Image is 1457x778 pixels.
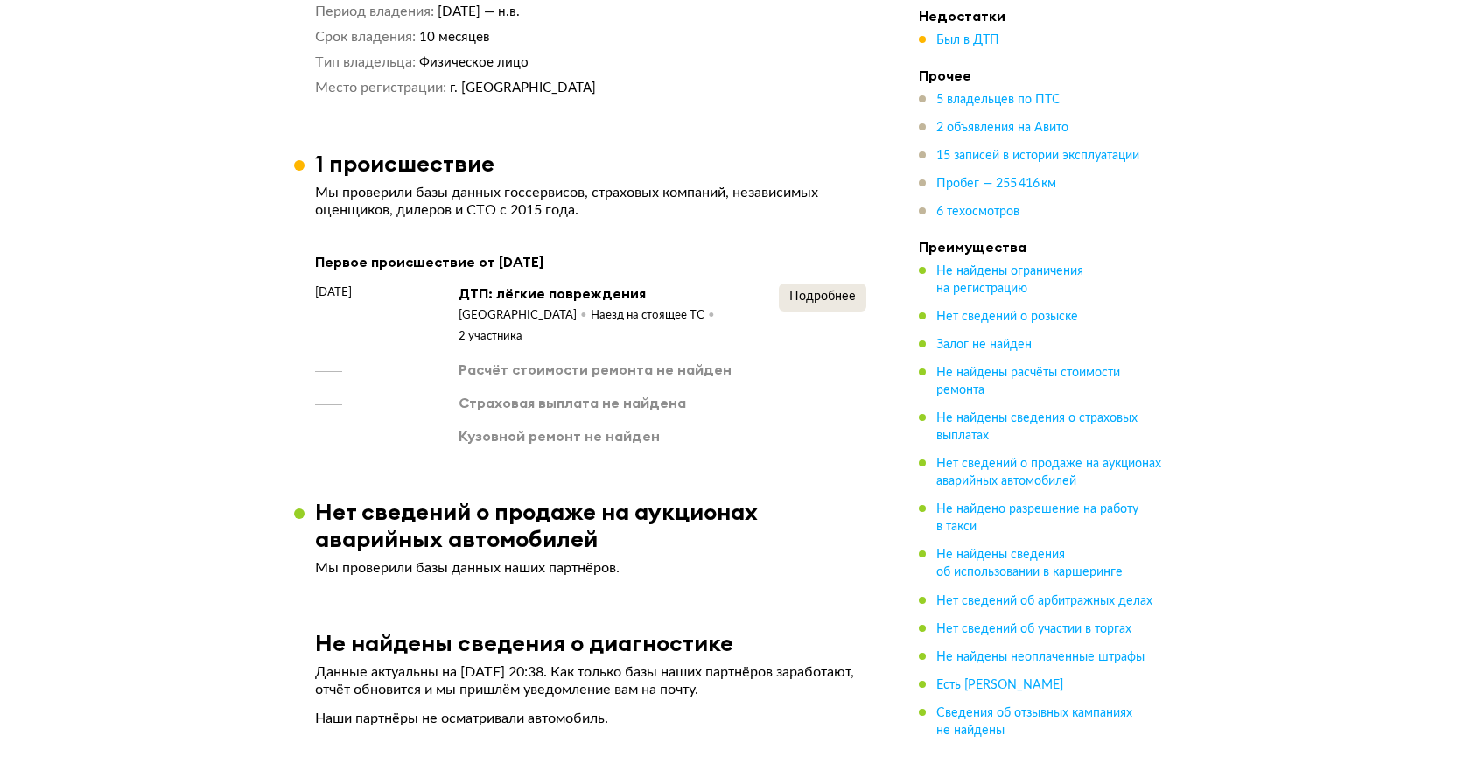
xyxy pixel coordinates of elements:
[936,34,999,46] span: Был в ДТП
[919,238,1164,256] h4: Преимущества
[936,594,1152,606] span: Нет сведений об арбитражных делах
[315,3,434,21] dt: Период владения
[315,559,866,577] p: Мы проверили базы данных наших партнёров.
[789,291,856,303] span: Подробнее
[936,706,1132,736] span: Сведения об отзывных кампаниях не найдены
[315,629,733,656] h3: Не найдены сведения о диагностике
[315,663,866,698] p: Данные актуальны на [DATE] 20:38. Как только базы наших партнёров заработают, отчёт обновится и м...
[936,150,1139,162] span: 15 записей в истории эксплуатации
[919,7,1164,25] h4: Недостатки
[459,308,591,324] div: [GEOGRAPHIC_DATA]
[315,184,866,219] p: Мы проверили базы данных госсервисов, страховых компаний, независимых оценщиков, дилеров и СТО с ...
[315,150,494,177] h3: 1 происшествие
[459,426,660,445] div: Кузовной ремонт не найден
[450,81,596,95] span: г. [GEOGRAPHIC_DATA]
[936,458,1161,487] span: Нет сведений о продаже на аукционах аварийных автомобилей
[419,56,529,69] span: Физическое лицо
[315,710,866,727] p: Наши партнёры не осматривали автомобиль.
[315,79,446,97] dt: Место регистрации
[315,250,866,273] div: Первое происшествие от [DATE]
[779,284,866,312] button: Подробнее
[315,28,416,46] dt: Срок владения
[936,122,1068,134] span: 2 объявления на Авито
[936,412,1138,442] span: Не найдены сведения о страховых выплатах
[315,53,416,72] dt: Тип владельца
[315,498,887,552] h3: Нет сведений о продаже на аукционах аварийных автомобилей
[936,503,1138,533] span: Не найдено разрешение на работу в такси
[936,94,1061,106] span: 5 владельцев по ПТС
[919,67,1164,84] h4: Прочее
[459,329,522,345] div: 2 участника
[591,308,718,324] div: Наезд на стоящее ТС
[936,265,1083,295] span: Не найдены ограничения на регистрацию
[419,31,490,44] span: 10 месяцев
[936,549,1123,578] span: Не найдены сведения об использовании в каршеринге
[315,284,352,301] span: [DATE]
[936,206,1019,218] span: 6 техосмотров
[459,284,779,303] div: ДТП: лёгкие повреждения
[936,311,1078,323] span: Нет сведений о розыске
[936,622,1131,634] span: Нет сведений об участии в торгах
[459,393,686,412] div: Страховая выплата не найдена
[936,367,1120,396] span: Не найдены расчёты стоимости ремонта
[459,360,732,379] div: Расчёт стоимости ремонта не найден
[936,678,1063,690] span: Есть [PERSON_NAME]
[936,178,1056,190] span: Пробег — 255 416 км
[936,650,1145,662] span: Не найдены неоплаченные штрафы
[936,339,1032,351] span: Залог не найден
[438,5,520,18] span: [DATE] — н.в.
